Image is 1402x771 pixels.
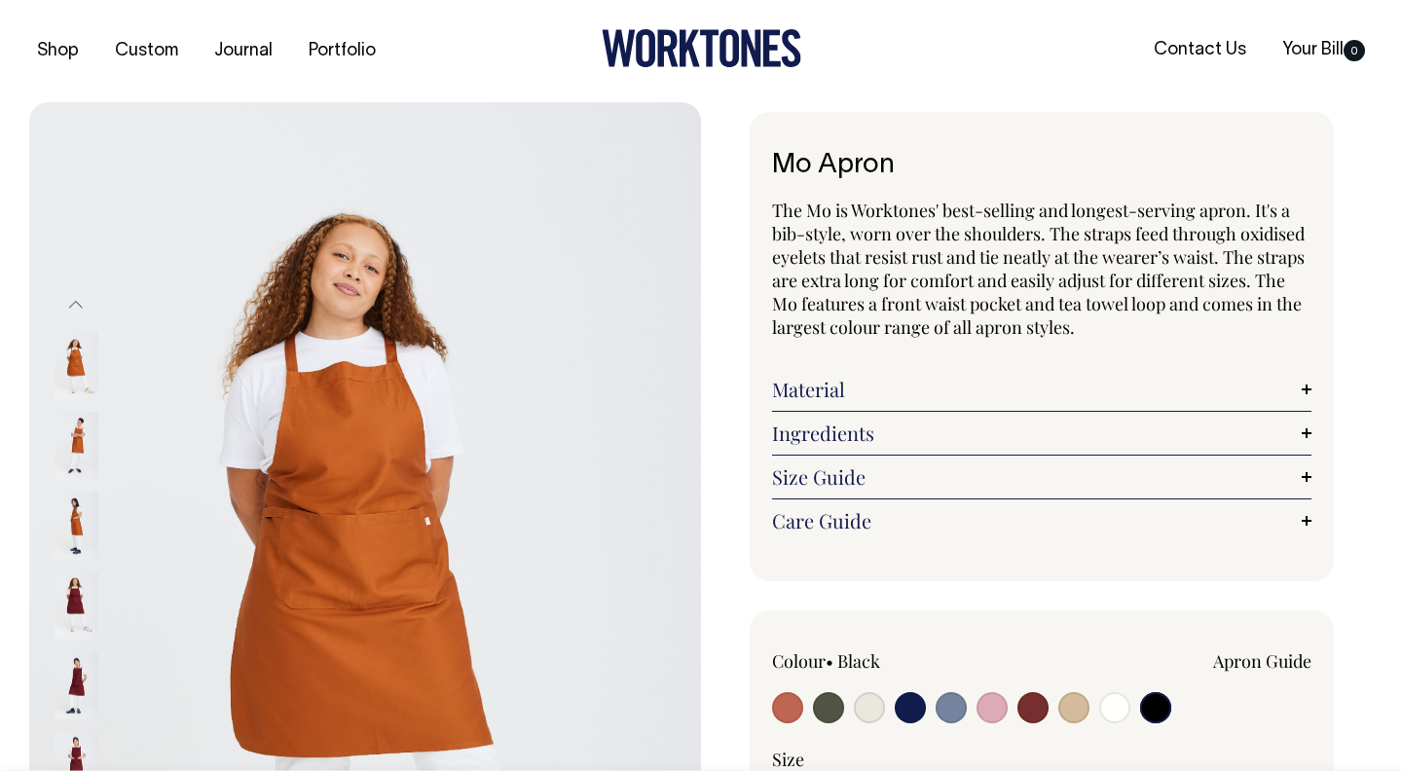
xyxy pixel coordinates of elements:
div: Size [772,748,1311,771]
img: rust [55,332,98,400]
a: Custom [107,35,186,67]
a: Journal [206,35,280,67]
a: Material [772,378,1311,401]
img: rust [55,492,98,560]
a: Portfolio [301,35,384,67]
button: Previous [61,282,91,326]
a: Size Guide [772,465,1311,489]
a: Ingredients [772,422,1311,445]
img: burgundy [55,651,98,719]
a: Shop [29,35,87,67]
label: Black [837,649,880,673]
span: The Mo is Worktones' best-selling and longest-serving apron. It's a bib-style, worn over the shou... [772,199,1305,339]
img: rust [55,412,98,480]
span: • [826,649,833,673]
a: Apron Guide [1213,649,1311,673]
div: Colour [772,649,988,673]
a: Care Guide [772,509,1311,532]
h1: Mo Apron [772,151,1311,181]
a: Your Bill0 [1274,34,1373,66]
img: burgundy [55,571,98,640]
a: Contact Us [1146,34,1254,66]
span: 0 [1344,40,1365,61]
